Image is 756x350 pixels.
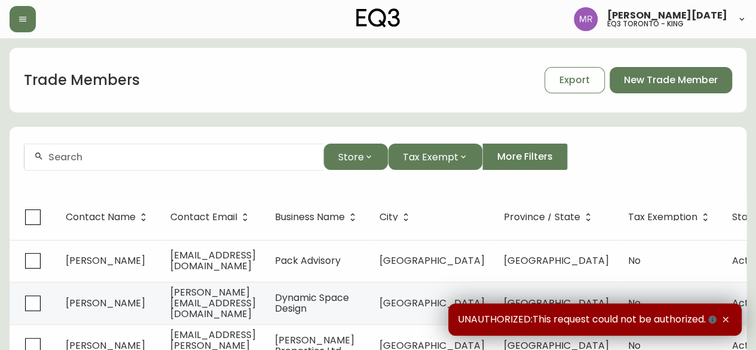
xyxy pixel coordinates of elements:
[66,254,145,267] span: [PERSON_NAME]
[170,285,256,321] span: [PERSON_NAME][EMAIL_ADDRESS][DOMAIN_NAME]
[559,74,590,87] span: Export
[504,214,580,221] span: Province / State
[338,150,364,165] span: Store
[48,151,314,163] input: Search
[403,150,458,165] span: Tax Exempt
[66,212,151,223] span: Contact Name
[379,254,485,267] span: [GEOGRAPHIC_DATA]
[24,70,140,90] h1: Trade Members
[170,212,253,223] span: Contact Email
[379,214,398,221] span: City
[275,254,341,267] span: Pack Advisory
[388,144,482,170] button: Tax Exempt
[323,144,388,170] button: Store
[610,67,732,93] button: New Trade Member
[170,214,237,221] span: Contact Email
[628,254,641,267] span: No
[458,313,719,326] span: UNAUTHORIZED:This request could not be authorized.
[379,212,414,223] span: City
[275,214,345,221] span: Business Name
[607,20,684,28] h5: eq3 toronto - king
[544,67,605,93] button: Export
[356,8,400,28] img: logo
[628,214,697,221] span: Tax Exemption
[504,254,609,267] span: [GEOGRAPHIC_DATA]
[66,296,145,310] span: [PERSON_NAME]
[574,7,598,31] img: 433a7fc21d7050a523c0a08e44de74d9
[624,74,718,87] span: New Trade Member
[607,11,727,20] span: [PERSON_NAME][DATE]
[504,296,609,310] span: [GEOGRAPHIC_DATA]
[628,296,641,310] span: No
[504,212,596,223] span: Province / State
[482,144,568,170] button: More Filters
[170,248,256,273] span: [EMAIL_ADDRESS][DOMAIN_NAME]
[628,212,713,223] span: Tax Exemption
[379,296,485,310] span: [GEOGRAPHIC_DATA]
[497,150,553,163] span: More Filters
[275,212,360,223] span: Business Name
[66,214,136,221] span: Contact Name
[275,291,349,315] span: Dynamic Space Design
